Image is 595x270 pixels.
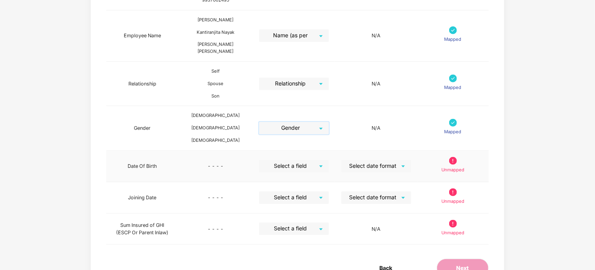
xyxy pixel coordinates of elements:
[185,41,247,55] div: [PERSON_NAME] [PERSON_NAME]
[335,106,417,150] td: N/A
[106,151,178,182] td: Date Of Birth
[445,129,462,136] p: Mapped
[449,220,457,228] img: svg+xml;base64,PHN2ZyB4bWxucz0iaHR0cDovL3d3dy53My5vcmcvMjAwMC9zdmciIHdpZHRoPSIxOS45OTkiIGhlaWdodD...
[335,214,417,245] td: N/A
[185,68,247,75] div: Self
[263,30,325,42] span: Name (as per PAN/Aadhar Card)
[335,62,417,106] td: N/A
[441,230,464,237] p: Unmapped
[445,84,462,91] p: Mapped
[335,10,417,62] td: N/A
[106,106,178,150] td: Gender
[441,198,464,205] p: Unmapped
[449,119,457,127] img: svg+xml;base64,PHN2ZyB4bWxucz0iaHR0cDovL3d3dy53My5vcmcvMjAwMC9zdmciIHdpZHRoPSIxNyIgaGVpZ2h0PSIxNy...
[449,188,457,196] img: svg+xml;base64,PHN2ZyB4bWxucz0iaHR0cDovL3d3dy53My5vcmcvMjAwMC9zdmciIHdpZHRoPSIxOS45OTkiIGhlaWdodD...
[263,122,325,134] span: Gender
[106,214,178,245] td: Sum Insured of GHI (ESCP Or Parent Inlaw)
[449,157,457,165] img: svg+xml;base64,PHN2ZyB4bWxucz0iaHR0cDovL3d3dy53My5vcmcvMjAwMC9zdmciIHdpZHRoPSIxOS45OTkiIGhlaWdodD...
[185,29,247,36] div: Kantiranjita Nayak
[185,137,247,144] div: [DEMOGRAPHIC_DATA]
[178,214,253,245] td: - - - -
[106,10,178,62] td: Employee Name
[185,112,247,119] div: [DEMOGRAPHIC_DATA]
[178,151,253,182] td: - - - -
[185,80,247,87] div: Spouse
[449,75,457,82] img: svg+xml;base64,PHN2ZyB4bWxucz0iaHR0cDovL3d3dy53My5vcmcvMjAwMC9zdmciIHdpZHRoPSIxNyIgaGVpZ2h0PSIxNy...
[185,17,247,24] div: [PERSON_NAME]
[441,167,464,174] p: Unmapped
[178,182,253,214] td: - - - -
[185,125,247,132] div: [DEMOGRAPHIC_DATA]
[263,78,325,90] span: Relationship
[106,62,178,106] td: Relationship
[185,93,247,100] div: Son
[449,26,457,34] img: svg+xml;base64,PHN2ZyB4bWxucz0iaHR0cDovL3d3dy53My5vcmcvMjAwMC9zdmciIHdpZHRoPSIxNyIgaGVpZ2h0PSIxNy...
[106,182,178,214] td: Joining Date
[445,36,462,43] p: Mapped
